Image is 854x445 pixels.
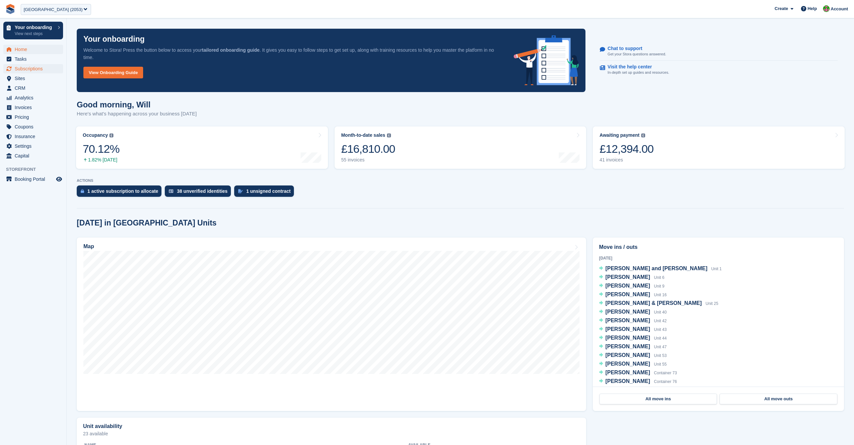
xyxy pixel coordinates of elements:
[3,54,63,64] a: menu
[599,282,665,291] a: [PERSON_NAME] Unit 9
[335,126,586,169] a: Month-to-date sales £16,810.00 55 invoices
[15,83,55,93] span: CRM
[605,300,702,306] span: [PERSON_NAME] & [PERSON_NAME]
[654,293,667,297] span: Unit 16
[15,54,55,64] span: Tasks
[654,336,667,341] span: Unit 44
[599,273,665,282] a: [PERSON_NAME] Unit 6
[654,353,667,358] span: Unit 53
[654,284,664,289] span: Unit 9
[823,5,830,12] img: Will McNeilly
[599,291,667,299] a: [PERSON_NAME] Unit 16
[654,379,677,384] span: Container 76
[15,103,55,112] span: Invoices
[599,360,667,369] a: [PERSON_NAME] Unit 55
[77,185,165,200] a: 1 active subscription to allocate
[55,175,63,183] a: Preview store
[599,243,838,251] h2: Move ins / outs
[83,244,94,250] h2: Map
[605,266,708,271] span: [PERSON_NAME] and [PERSON_NAME]
[238,189,243,193] img: contract_signature_icon-13c848040528278c33f63329250d36e43548de30e8caae1d1a13099fd9432cc5.svg
[711,267,722,271] span: Unit 1
[599,308,667,317] a: [PERSON_NAME] Unit 40
[599,334,667,343] a: [PERSON_NAME] Unit 44
[341,157,395,163] div: 55 invoices
[605,335,650,341] span: [PERSON_NAME]
[599,369,677,377] a: [PERSON_NAME] Container 73
[3,64,63,73] a: menu
[77,110,197,118] p: Here's what's happening across your business [DATE]
[605,344,650,349] span: [PERSON_NAME]
[720,394,837,404] a: All move outs
[599,377,677,386] a: [PERSON_NAME] Container 76
[599,157,654,163] div: 41 invoices
[77,178,844,183] p: ACTIONS
[3,141,63,151] a: menu
[654,327,667,332] span: Unit 43
[599,132,639,138] div: Awaiting payment
[605,274,650,280] span: [PERSON_NAME]
[15,93,55,102] span: Analytics
[641,133,645,137] img: icon-info-grey-7440780725fd019a000dd9b08b2336e03edf1995a4989e88bcd33f0948082b44.svg
[599,351,667,360] a: [PERSON_NAME] Unit 53
[605,361,650,367] span: [PERSON_NAME]
[605,309,650,315] span: [PERSON_NAME]
[15,25,54,30] p: Your onboarding
[246,188,291,194] div: 1 unsigned contract
[605,318,650,323] span: [PERSON_NAME]
[654,319,667,323] span: Unit 42
[775,5,788,12] span: Create
[605,352,650,358] span: [PERSON_NAME]
[3,132,63,141] a: menu
[202,47,260,53] strong: tailored onboarding guide
[599,325,667,334] a: [PERSON_NAME] Unit 43
[77,218,217,228] h2: [DATE] in [GEOGRAPHIC_DATA] Units
[599,265,722,273] a: [PERSON_NAME] and [PERSON_NAME] Unit 1
[83,157,119,163] div: 1.82% [DATE]
[3,93,63,102] a: menu
[24,6,83,13] div: [GEOGRAPHIC_DATA] (2053)
[605,283,650,289] span: [PERSON_NAME]
[599,343,667,351] a: [PERSON_NAME] Unit 47
[83,431,580,436] p: 23 available
[15,112,55,122] span: Pricing
[599,255,838,261] div: [DATE]
[77,238,586,411] a: Map
[15,141,55,151] span: Settings
[109,133,113,137] img: icon-info-grey-7440780725fd019a000dd9b08b2336e03edf1995a4989e88bcd33f0948082b44.svg
[15,174,55,184] span: Booking Portal
[599,299,718,308] a: [PERSON_NAME] & [PERSON_NAME] Unit 25
[81,189,84,193] img: active_subscription_to_allocate_icon-d502201f5373d7db506a760aba3b589e785aa758c864c3986d89f69b8ff3...
[3,151,63,160] a: menu
[3,122,63,131] a: menu
[607,70,669,75] p: In-depth set up guides and resources.
[341,132,385,138] div: Month-to-date sales
[3,174,63,184] a: menu
[83,423,122,429] h2: Unit availability
[387,133,391,137] img: icon-info-grey-7440780725fd019a000dd9b08b2336e03edf1995a4989e88bcd33f0948082b44.svg
[607,51,666,57] p: Get your Stora questions answered.
[599,142,654,156] div: £12,394.00
[706,301,718,306] span: Unit 25
[83,132,108,138] div: Occupancy
[165,185,234,200] a: 38 unverified identities
[599,394,717,404] a: All move ins
[6,166,66,173] span: Storefront
[83,142,119,156] div: 70.12%
[15,64,55,73] span: Subscriptions
[169,189,173,193] img: verify_identity-adf6edd0f0f0b5bbfe63781bf79b02c33cf7c696d77639b501bdc392416b5a36.svg
[3,103,63,112] a: menu
[15,31,54,37] p: View next steps
[593,126,845,169] a: Awaiting payment £12,394.00 41 invoices
[15,122,55,131] span: Coupons
[83,67,143,78] a: View Onboarding Guide
[3,45,63,54] a: menu
[654,362,667,367] span: Unit 55
[83,35,145,43] p: Your onboarding
[599,317,667,325] a: [PERSON_NAME] Unit 42
[605,378,650,384] span: [PERSON_NAME]
[600,61,838,79] a: Visit the help center In-depth set up guides and resources.
[607,46,661,51] p: Chat to support
[15,132,55,141] span: Insurance
[605,370,650,375] span: [PERSON_NAME]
